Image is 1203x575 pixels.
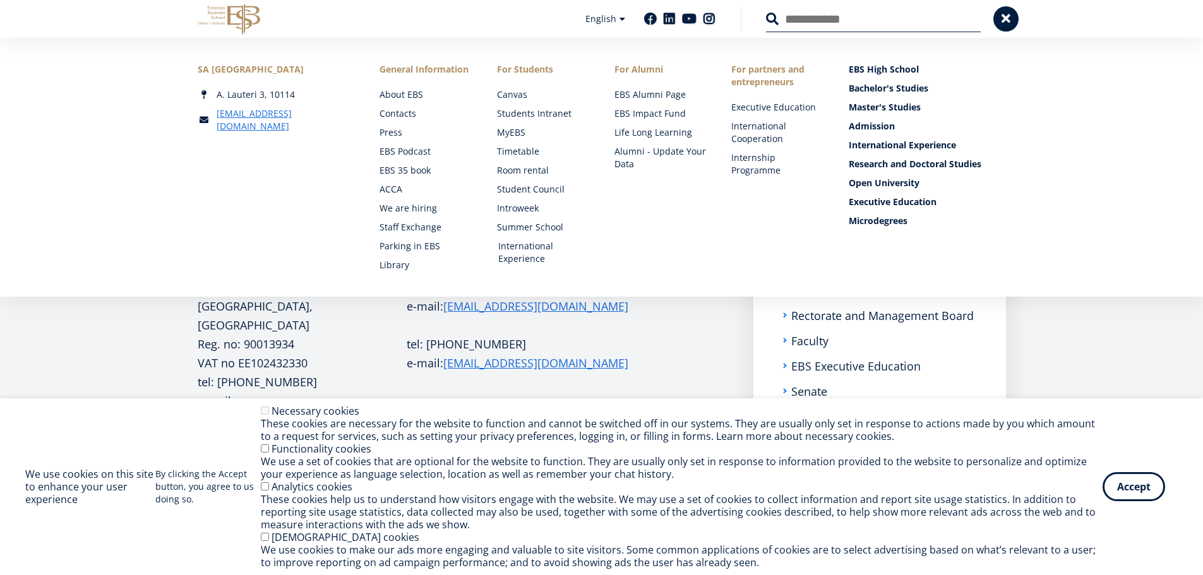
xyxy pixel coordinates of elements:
label: Functionality cookies [272,442,371,456]
div: These cookies are necessary for the website to function and cannot be switched off in our systems... [261,417,1103,442]
a: Contacts [380,107,472,120]
a: EBS Impact Fund [614,107,707,120]
button: Accept [1103,472,1165,501]
div: SA [GEOGRAPHIC_DATA] [198,63,355,76]
a: Library [380,259,472,271]
a: Microdegrees [849,215,1006,227]
p: e-mail: [407,353,647,372]
a: Instagram [703,13,715,25]
label: Analytics cookies [272,480,352,494]
a: Student Council [497,183,589,196]
label: [DEMOGRAPHIC_DATA] cookies [272,530,419,544]
p: By clicking the Accept button, you agree to us doing so. [155,468,261,506]
a: Executive Education [731,101,823,114]
a: [EMAIL_ADDRESS][DOMAIN_NAME] [443,297,628,316]
a: Rectorate and Management Board [791,309,974,322]
a: MyEBS [497,126,589,139]
h2: We use cookies on this site to enhance your user experience [25,468,155,506]
a: Staff Exchange [380,221,472,234]
a: Alumni - Update Your Data [614,145,707,170]
p: A. Lauteri 3, 10114 [GEOGRAPHIC_DATA], [GEOGRAPHIC_DATA] Reg. no: 90013934 [198,278,407,353]
a: Students Intranet [497,107,589,120]
a: Room rental [497,164,589,177]
a: EBS 35 book [380,164,472,177]
div: These cookies help us to understand how visitors engage with the website. We may use a set of coo... [261,493,1103,531]
p: tel: [PHONE_NUMBER] [407,335,647,353]
a: Youtube [682,13,697,25]
a: ACCA [380,183,472,196]
span: For Alumni [614,63,707,76]
a: Summer School [497,221,589,234]
a: EBS Alumni Page [614,88,707,101]
a: Faculty [791,335,829,347]
a: Introweek [497,202,589,215]
a: EBS Executive Education [791,360,921,372]
div: We use a set of cookies that are optional for the website to function. They are usually only set ... [261,455,1103,480]
a: Admission [849,120,1006,133]
p: tel: [PHONE_NUMBER] e-mail: [407,278,647,316]
a: Master's Studies [849,101,1006,114]
a: We are hiring [380,202,472,215]
a: Life Long Learning [614,126,707,139]
a: Linkedin [663,13,676,25]
a: Timetable [497,145,589,158]
a: Senate [791,385,827,398]
div: We use cookies to make our ads more engaging and valuable to site visitors. Some common applicati... [261,543,1103,569]
a: EBS Podcast [380,145,472,158]
a: Administration [791,284,870,297]
a: International Experience [849,139,1006,151]
a: Executive Education [849,196,1006,208]
a: [EMAIL_ADDRESS][DOMAIN_NAME] [443,353,628,372]
span: General Information [380,63,472,76]
a: [EMAIL_ADDRESS][DOMAIN_NAME] [217,107,355,133]
a: Open University [849,177,1006,189]
a: For Students [497,63,589,76]
a: Parking in EBS [380,240,472,252]
div: A. Lauteri 3, 10114 [198,88,355,101]
a: About EBS [380,88,472,101]
a: International Cooperation [731,120,823,145]
a: Facebook [644,13,657,25]
a: Research and Doctoral Studies [849,158,1006,170]
a: Internship Programme [731,151,823,177]
a: EBS High School [849,63,1006,76]
span: For partners and entrepreneurs [731,63,823,88]
a: Press [380,126,472,139]
a: International Experience [498,240,590,265]
a: Bachelor's Studies [849,82,1006,95]
label: Necessary cookies [272,404,359,418]
p: tel: [PHONE_NUMBER] e-mail: [198,372,407,448]
p: VAT no EE102432330 [198,353,407,372]
a: Canvas [497,88,589,101]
